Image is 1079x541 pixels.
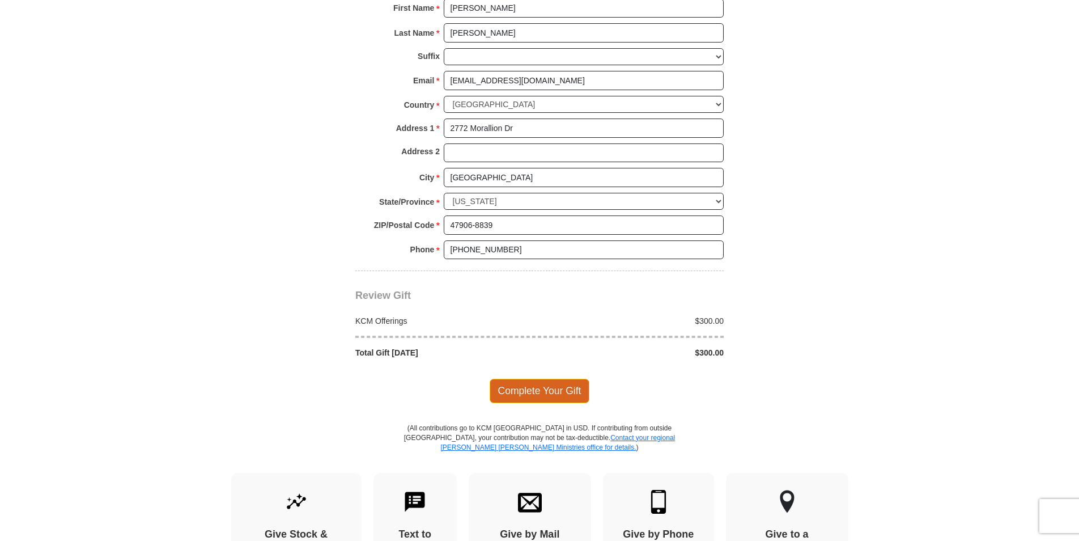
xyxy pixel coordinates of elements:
div: $300.00 [539,347,730,358]
span: Complete Your Gift [490,379,590,403]
strong: Last Name [394,25,435,41]
img: envelope.svg [518,490,542,514]
strong: Suffix [418,48,440,64]
a: Contact your regional [PERSON_NAME] [PERSON_NAME] Ministries office for details. [440,434,675,451]
img: give-by-stock.svg [284,490,308,514]
strong: Phone [410,242,435,257]
strong: Country [404,97,435,113]
div: KCM Offerings [350,315,540,327]
h4: Give by Mail [488,529,571,541]
div: $300.00 [539,315,730,327]
strong: Email [413,73,434,88]
strong: State/Province [379,194,434,210]
strong: Address 2 [401,143,440,159]
img: mobile.svg [647,490,670,514]
img: other-region [779,490,795,514]
h4: Give by Phone [623,529,694,541]
span: Review Gift [355,290,411,301]
strong: City [419,170,434,185]
strong: ZIP/Postal Code [374,217,435,233]
img: text-to-give.svg [403,490,427,514]
strong: Address 1 [396,120,435,136]
div: Total Gift [DATE] [350,347,540,358]
p: (All contributions go to KCM [GEOGRAPHIC_DATA] in USD. If contributing from outside [GEOGRAPHIC_D... [403,424,676,473]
